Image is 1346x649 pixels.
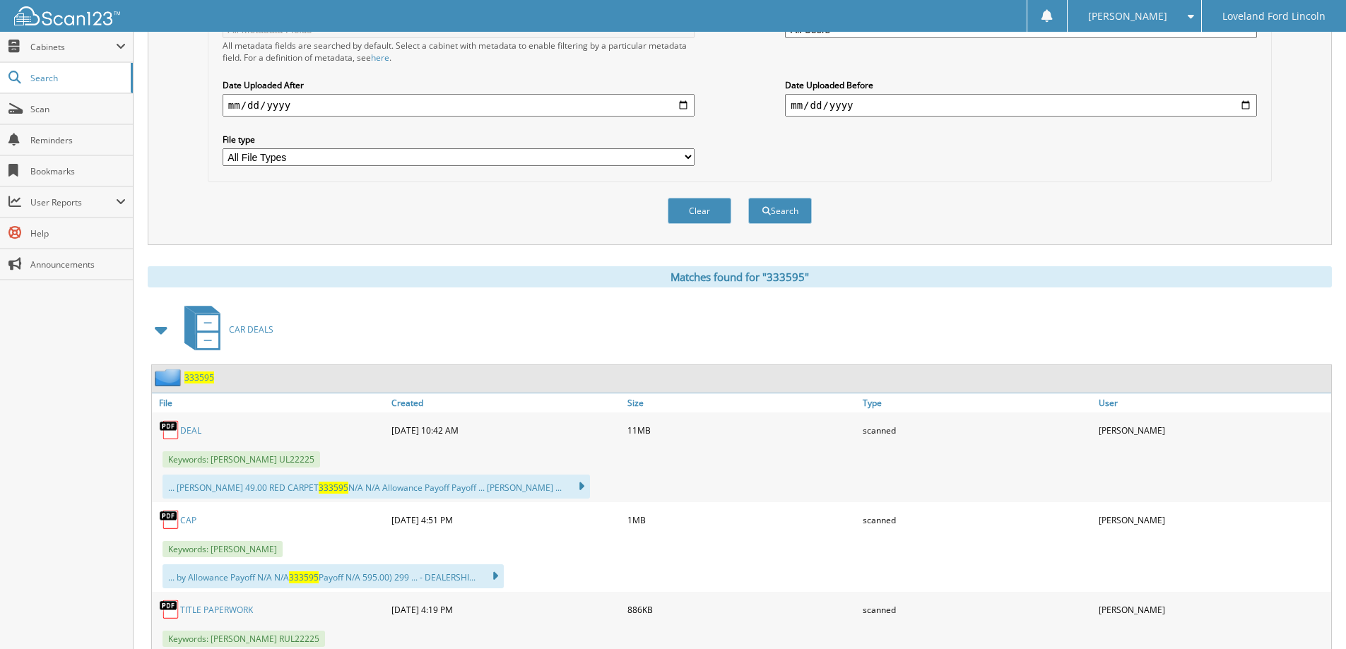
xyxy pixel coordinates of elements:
[163,631,325,647] span: Keywords: [PERSON_NAME] RUL22225
[148,266,1332,287] div: Matches found for "333595"
[388,506,624,534] div: [DATE] 4:51 PM
[155,369,184,386] img: folder2.png
[388,416,624,444] div: [DATE] 10:42 AM
[1095,506,1331,534] div: [PERSON_NAME]
[30,258,126,270] span: Announcements
[159,419,180,441] img: PDF.png
[180,424,201,436] a: DEAL
[859,506,1095,534] div: scanned
[1275,581,1346,649] iframe: Chat Widget
[163,451,320,468] span: Keywords: [PERSON_NAME] UL22225
[184,371,214,383] a: 333595
[859,595,1095,624] div: scanned
[30,227,126,239] span: Help
[859,393,1095,412] a: Type
[624,416,860,444] div: 11MB
[785,79,1257,91] label: Date Uploaded Before
[30,72,124,84] span: Search
[163,564,504,588] div: ... by Allowance Payoff N/A N/A Payoff N/A 595.00) 299 ... - DEALERSHI...
[748,198,812,224] button: Search
[1095,595,1331,624] div: [PERSON_NAME]
[14,6,120,25] img: scan123-logo-white.svg
[1095,393,1331,412] a: User
[180,604,253,616] a: TITLE PAPERWORK
[388,595,624,624] div: [DATE] 4:19 PM
[30,165,126,177] span: Bookmarks
[624,393,860,412] a: Size
[30,103,126,115] span: Scan
[388,393,624,412] a: Created
[159,509,180,530] img: PDF.png
[319,482,348,494] span: 333595
[163,541,283,557] span: Keywords: [PERSON_NAME]
[624,506,860,534] div: 1MB
[1095,416,1331,444] div: [PERSON_NAME]
[163,475,590,499] div: ... [PERSON_NAME] 49.00 RED CARPET N/A N/A Allowance Payoff Payoff ... [PERSON_NAME] ...
[176,302,273,357] a: CAR DEALS
[223,133,695,145] label: File type
[30,134,126,146] span: Reminders
[229,323,273,335] span: CAR DEALS
[152,393,388,412] a: File
[371,52,389,64] a: here
[859,416,1095,444] div: scanned
[289,571,319,583] span: 333595
[180,514,196,526] a: CAP
[668,198,731,224] button: Clear
[624,595,860,624] div: 886KB
[785,94,1257,117] input: end
[1088,12,1167,20] span: [PERSON_NAME]
[223,79,695,91] label: Date Uploaded After
[30,196,116,208] span: User Reports
[223,94,695,117] input: start
[30,41,116,53] span: Cabinets
[223,40,695,64] div: All metadata fields are searched by default. Select a cabinet with metadata to enable filtering b...
[159,599,180,620] img: PDF.png
[1222,12,1326,20] span: Loveland Ford Lincoln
